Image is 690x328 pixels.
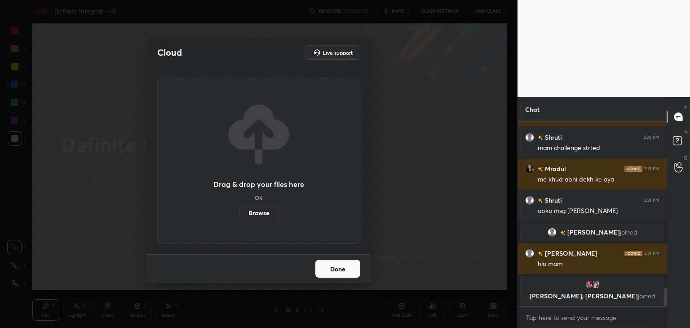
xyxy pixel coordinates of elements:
h5: OR [255,195,263,200]
p: [PERSON_NAME], [PERSON_NAME] [526,293,659,300]
img: no-rating-badge.077c3623.svg [560,230,566,235]
img: default.png [525,196,534,205]
div: mam challenge strted [538,144,659,153]
img: no-rating-badge.077c3623.svg [538,198,543,203]
p: T [685,104,687,111]
img: no-rating-badge.077c3623.svg [538,135,543,140]
div: 3:30 PM [643,135,659,140]
p: D [684,129,687,136]
div: 3:31 PM [644,198,659,203]
div: 3:31 PM [644,251,659,256]
h6: Shruti [543,195,562,205]
img: iconic-dark.1390631f.png [624,251,642,256]
button: Done [315,260,360,278]
img: 0b780f96072945acadbac6b53ed7d12e.jpg [525,164,534,173]
div: apko msg [PERSON_NAME] [538,207,659,216]
img: f9f305a852dc494cbbe1fd8808480d5b.jpg [591,280,600,289]
img: 4bcff35ece114a018c912bf8bde5a2ca.jpg [585,280,594,289]
span: joined [638,292,655,300]
div: me khud abhi dekh ke aya [538,175,659,184]
div: hlo mam [538,260,659,269]
span: joined [620,229,637,236]
img: default.png [525,249,534,258]
div: grid [518,122,667,307]
h6: [PERSON_NAME] [543,248,597,258]
h2: Cloud [157,47,182,58]
h6: Mradul [543,164,566,173]
span: [PERSON_NAME] [567,229,620,236]
img: default.png [525,133,534,142]
h6: Shruti [543,133,562,142]
img: no-rating-badge.077c3623.svg [538,167,543,172]
h5: Live support [323,50,353,55]
div: 3:31 PM [644,166,659,172]
img: default.png [548,228,557,237]
img: iconic-dark.1390631f.png [624,166,642,172]
p: G [684,155,687,161]
h3: Drag & drop your files here [213,181,304,188]
img: no-rating-badge.077c3623.svg [538,251,543,256]
p: Chat [518,98,547,121]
